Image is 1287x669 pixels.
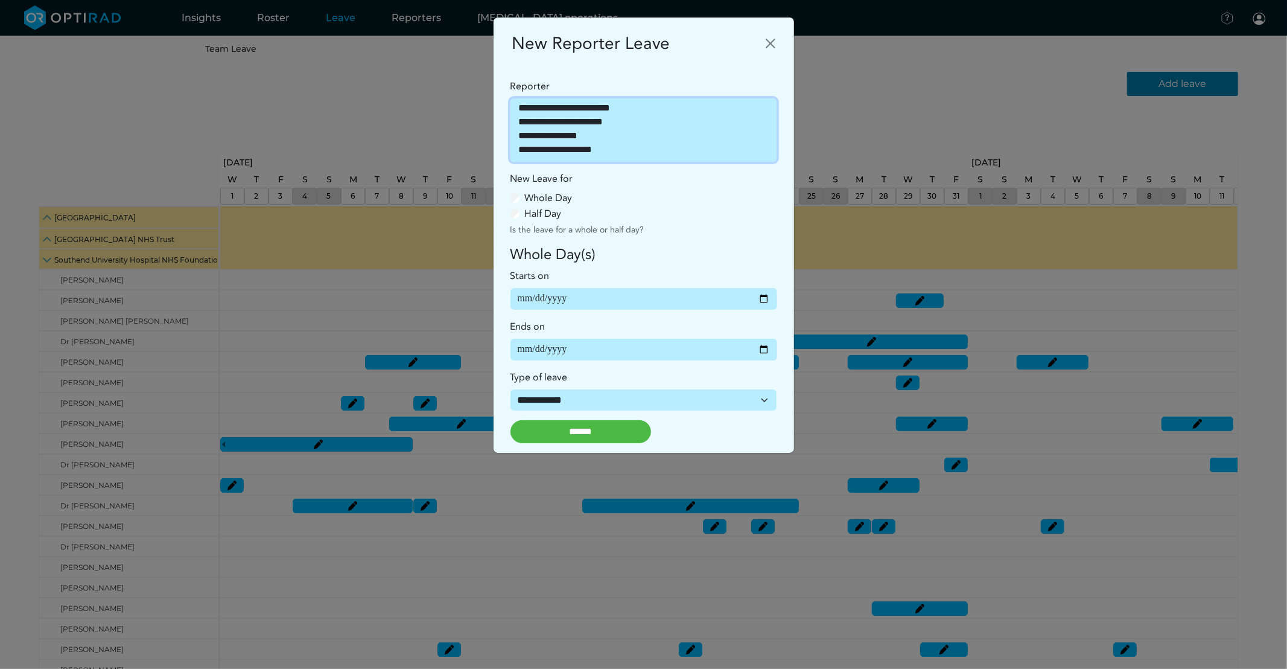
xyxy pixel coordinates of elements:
[512,31,670,56] h5: New Reporter Leave
[510,171,573,186] label: New Leave for
[761,34,780,53] button: Close
[525,191,573,205] label: Whole Day
[503,246,784,264] h4: Whole Day(s)
[510,269,550,283] label: Starts on
[510,79,550,94] label: Reporter
[510,370,568,385] label: Type of leave
[525,206,562,221] label: Half Day
[510,224,644,235] small: Is the leave for a whole or half day?
[510,319,545,334] label: Ends on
